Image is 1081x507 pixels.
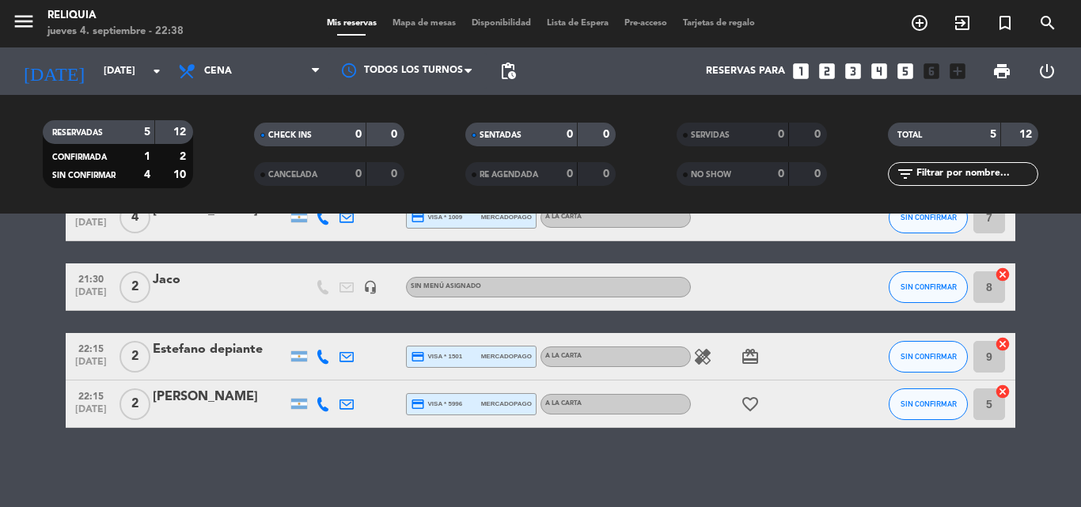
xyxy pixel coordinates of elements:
strong: 0 [603,168,613,180]
i: add_circle_outline [910,13,929,32]
i: cancel [995,384,1011,399]
span: SENTADAS [480,131,522,139]
span: 21:30 [71,269,111,287]
strong: 12 [173,127,189,138]
span: SIN CONFIRMAR [52,172,116,180]
strong: 5 [144,127,150,138]
i: exit_to_app [953,13,972,32]
div: [PERSON_NAME] [153,387,287,407]
i: card_giftcard [741,347,760,366]
i: looks_4 [869,61,889,81]
i: turned_in_not [996,13,1015,32]
span: [DATE] [71,287,111,305]
span: print [992,62,1011,81]
span: SIN CONFIRMAR [901,282,957,291]
i: menu [12,9,36,33]
strong: 0 [391,129,400,140]
strong: 0 [603,129,613,140]
div: RELIQUIA [47,8,184,24]
span: 4 [119,202,150,233]
i: arrow_drop_down [147,62,166,81]
i: favorite_border [741,395,760,414]
span: Tarjetas de regalo [675,19,763,28]
span: pending_actions [499,62,518,81]
input: Filtrar por nombre... [915,165,1037,183]
i: search [1038,13,1057,32]
strong: 1 [144,151,150,162]
i: [DATE] [12,54,96,89]
i: credit_card [411,397,425,411]
i: add_box [947,61,968,81]
strong: 12 [1019,129,1035,140]
span: mercadopago [481,351,532,361]
strong: 0 [567,168,573,180]
span: RESERVADAS [52,129,103,137]
strong: 10 [173,169,189,180]
span: Disponibilidad [464,19,539,28]
span: visa * 5996 [411,397,462,411]
i: cancel [995,267,1011,282]
strong: 4 [144,169,150,180]
strong: 5 [990,129,996,140]
span: 2 [119,271,150,303]
span: A LA CARTA [545,400,582,407]
span: A LA CARTA [545,214,582,220]
span: NO SHOW [691,171,731,179]
button: SIN CONFIRMAR [889,341,968,373]
i: looks_two [817,61,837,81]
i: looks_5 [895,61,916,81]
span: SIN CONFIRMAR [901,213,957,221]
span: Pre-acceso [616,19,675,28]
span: mercadopago [481,212,532,222]
strong: 0 [778,129,784,140]
span: SERVIDAS [691,131,730,139]
span: Mapa de mesas [385,19,464,28]
span: A LA CARTA [545,353,582,359]
span: Lista de Espera [539,19,616,28]
span: Mis reservas [319,19,385,28]
strong: 0 [355,129,362,140]
span: CHECK INS [268,131,312,139]
span: TOTAL [897,131,922,139]
i: credit_card [411,350,425,364]
span: RE AGENDADA [480,171,538,179]
button: SIN CONFIRMAR [889,271,968,303]
span: 2 [119,341,150,373]
i: cancel [995,336,1011,352]
button: menu [12,9,36,39]
div: Estefano depiante [153,339,287,360]
span: CONFIRMADA [52,153,107,161]
span: Cena [204,66,232,77]
strong: 0 [567,129,573,140]
span: Sin menú asignado [411,283,481,289]
i: power_settings_new [1037,62,1056,81]
i: headset_mic [363,280,377,294]
strong: 0 [355,168,362,180]
strong: 0 [391,168,400,180]
span: [DATE] [71,404,111,422]
span: mercadopago [481,399,532,409]
i: filter_list [896,165,915,184]
span: 2 [119,388,150,420]
span: [DATE] [71,357,111,375]
i: healing [693,347,712,366]
span: visa * 1009 [411,210,462,225]
strong: 0 [778,168,784,180]
strong: 0 [814,129,824,140]
div: Jaco [153,270,287,290]
button: SIN CONFIRMAR [889,388,968,420]
strong: 2 [180,151,189,162]
span: SIN CONFIRMAR [901,399,957,408]
strong: 0 [814,168,824,180]
span: 22:15 [71,386,111,404]
span: [DATE] [71,218,111,236]
span: SIN CONFIRMAR [901,352,957,361]
span: CANCELADA [268,171,317,179]
i: looks_one [791,61,811,81]
i: credit_card [411,210,425,225]
i: looks_3 [843,61,863,81]
span: visa * 1501 [411,350,462,364]
div: LOG OUT [1024,47,1069,95]
span: Reservas para [706,66,785,77]
span: 22:15 [71,339,111,357]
